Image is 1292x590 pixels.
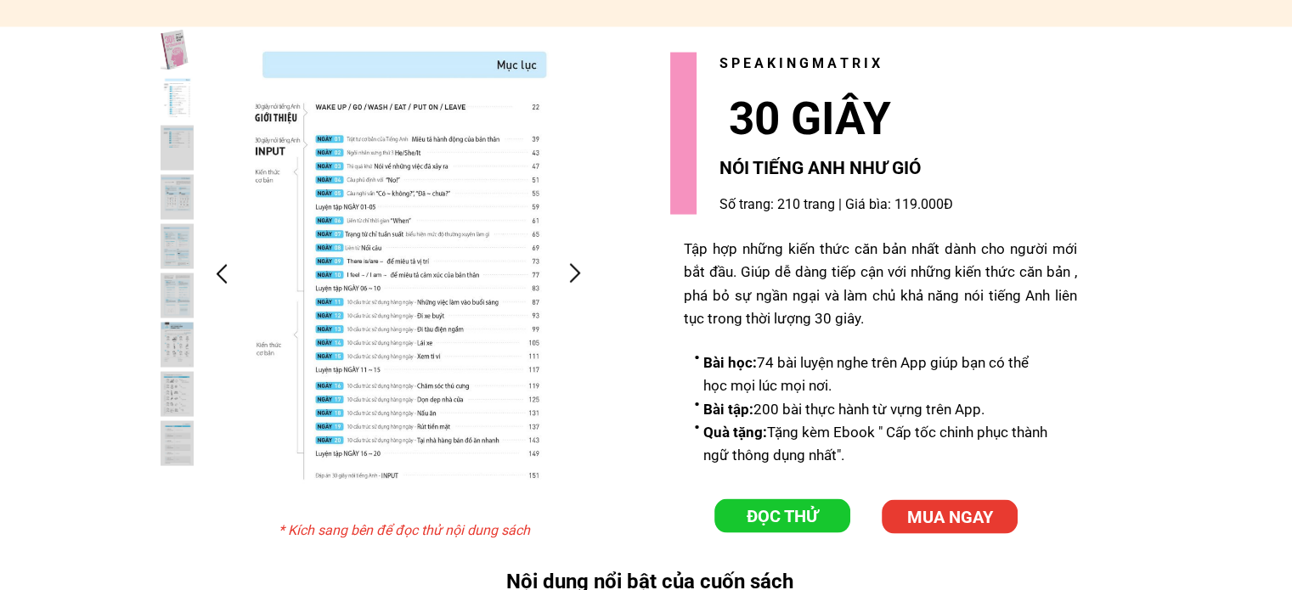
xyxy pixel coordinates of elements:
[279,520,539,542] h3: * Kích sang bên để đọc thử nội dung sách
[703,424,767,441] span: Quà tặng:
[719,194,967,216] h3: Số trang: 210 trang | Giá bìa: 119.000Đ
[714,499,850,533] a: ĐỌC THỬ
[881,500,1018,534] p: MUA NGAY
[703,354,757,371] span: Bài học:
[694,351,1053,397] li: 74 bài luyện nghe trên App giúp bạn có thể học mọi lúc mọi nơi.
[694,421,1053,467] li: Tặng kèm Ebook " Cấp tốc chinh phục thành ngữ thông dụng nhất".
[729,83,985,155] h3: 30 GIÂY
[719,53,939,75] h3: S P E A K I N G M A T R I X
[684,238,1077,330] div: Tập hợp những kiến thức căn bản nhất dành cho người mới bắt đầu. Giúp dễ dàng tiếp cận với những ...
[694,398,1053,421] li: 200 bài thực hành từ vựng trên App.
[719,155,995,183] h3: NÓI TIẾNG ANH NHƯ GIÓ
[703,401,753,418] span: Bài tập:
